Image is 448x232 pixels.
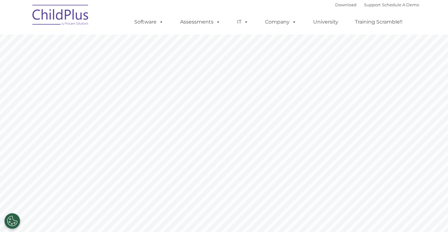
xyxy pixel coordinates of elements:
a: Assessments [174,16,227,28]
a: Software [128,16,170,28]
font: | [335,2,419,7]
a: Support [364,2,381,7]
a: Schedule A Demo [382,2,419,7]
a: Training Scramble!! [349,16,409,28]
a: Download [335,2,357,7]
button: Cookies Settings [4,213,20,229]
a: University [307,16,345,28]
a: Company [259,16,303,28]
a: IT [231,16,255,28]
img: ChildPlus by Procare Solutions [29,0,92,32]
